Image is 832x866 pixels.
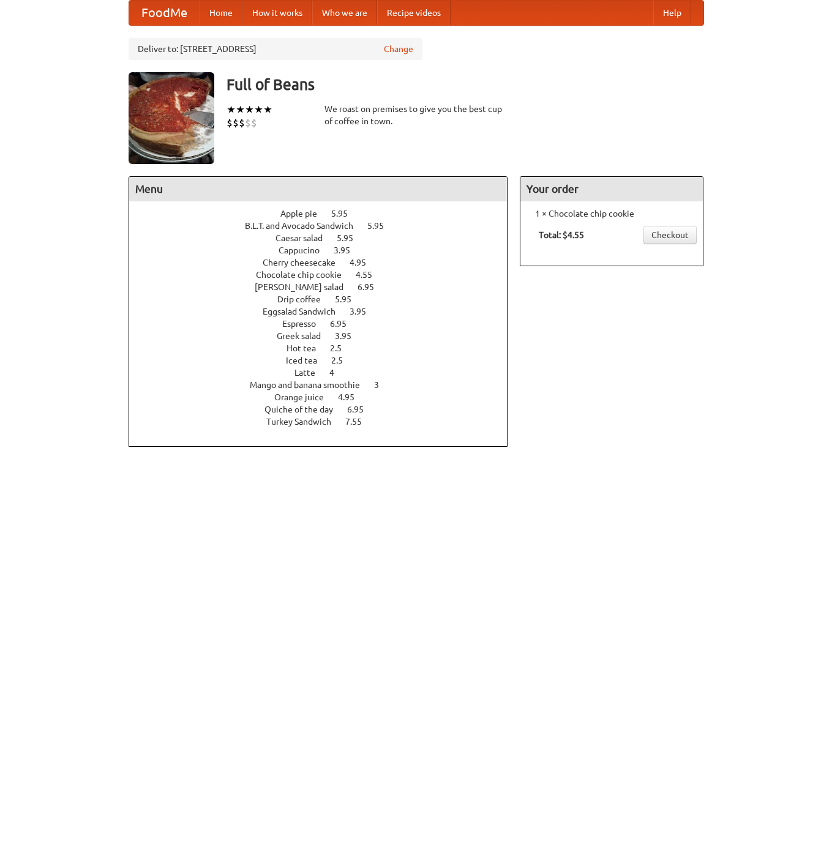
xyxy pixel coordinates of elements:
[334,245,362,255] span: 3.95
[286,356,329,365] span: Iced tea
[287,343,364,353] a: Hot tea 2.5
[335,294,364,304] span: 5.95
[350,258,378,267] span: 4.95
[129,177,508,201] h4: Menu
[324,103,508,127] div: We roast on premises to give you the best cup of coffee in town.
[520,177,703,201] h4: Your order
[255,282,397,292] a: [PERSON_NAME] salad 6.95
[384,43,413,55] a: Change
[350,307,378,316] span: 3.95
[277,331,333,341] span: Greek salad
[245,116,251,130] li: $
[129,72,214,164] img: angular.jpg
[338,392,367,402] span: 4.95
[263,307,348,316] span: Eggsalad Sandwich
[282,319,369,329] a: Espresso 6.95
[294,368,328,378] span: Latte
[263,258,389,267] a: Cherry cheesecake 4.95
[347,405,376,414] span: 6.95
[274,392,377,402] a: Orange juice 4.95
[254,103,263,116] li: ★
[377,1,451,25] a: Recipe videos
[279,245,373,255] a: Cappucino 3.95
[263,258,348,267] span: Cherry cheesecake
[374,380,391,390] span: 3
[367,221,396,231] span: 5.95
[280,209,329,218] span: Apple pie
[245,221,365,231] span: B.L.T. and Avocado Sandwich
[280,209,370,218] a: Apple pie 5.95
[643,226,697,244] a: Checkout
[263,307,389,316] a: Eggsalad Sandwich 3.95
[266,417,384,427] a: Turkey Sandwich 7.55
[239,116,245,130] li: $
[245,221,407,231] a: B.L.T. and Avocado Sandwich 5.95
[329,368,347,378] span: 4
[330,343,354,353] span: 2.5
[330,319,359,329] span: 6.95
[227,103,236,116] li: ★
[277,294,333,304] span: Drip coffee
[250,380,372,390] span: Mango and banana smoothie
[653,1,691,25] a: Help
[337,233,365,243] span: 5.95
[264,405,386,414] a: Quiche of the day 6.95
[527,207,697,220] li: 1 × Chocolate chip cookie
[274,392,336,402] span: Orange juice
[275,233,335,243] span: Caesar salad
[129,38,422,60] div: Deliver to: [STREET_ADDRESS]
[263,103,272,116] li: ★
[277,331,374,341] a: Greek salad 3.95
[282,319,328,329] span: Espresso
[250,380,402,390] a: Mango and banana smoothie 3
[251,116,257,130] li: $
[129,1,200,25] a: FoodMe
[264,405,345,414] span: Quiche of the day
[345,417,374,427] span: 7.55
[287,343,328,353] span: Hot tea
[245,103,254,116] li: ★
[286,356,365,365] a: Iced tea 2.5
[356,270,384,280] span: 4.55
[279,245,332,255] span: Cappucino
[312,1,377,25] a: Who we are
[255,282,356,292] span: [PERSON_NAME] salad
[236,103,245,116] li: ★
[275,233,376,243] a: Caesar salad 5.95
[200,1,242,25] a: Home
[242,1,312,25] a: How it works
[256,270,395,280] a: Chocolate chip cookie 4.55
[358,282,386,292] span: 6.95
[539,230,584,240] b: Total: $4.55
[277,294,374,304] a: Drip coffee 5.95
[227,72,704,97] h3: Full of Beans
[331,356,355,365] span: 2.5
[266,417,343,427] span: Turkey Sandwich
[227,116,233,130] li: $
[294,368,357,378] a: Latte 4
[256,270,354,280] span: Chocolate chip cookie
[331,209,360,218] span: 5.95
[335,331,364,341] span: 3.95
[233,116,239,130] li: $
